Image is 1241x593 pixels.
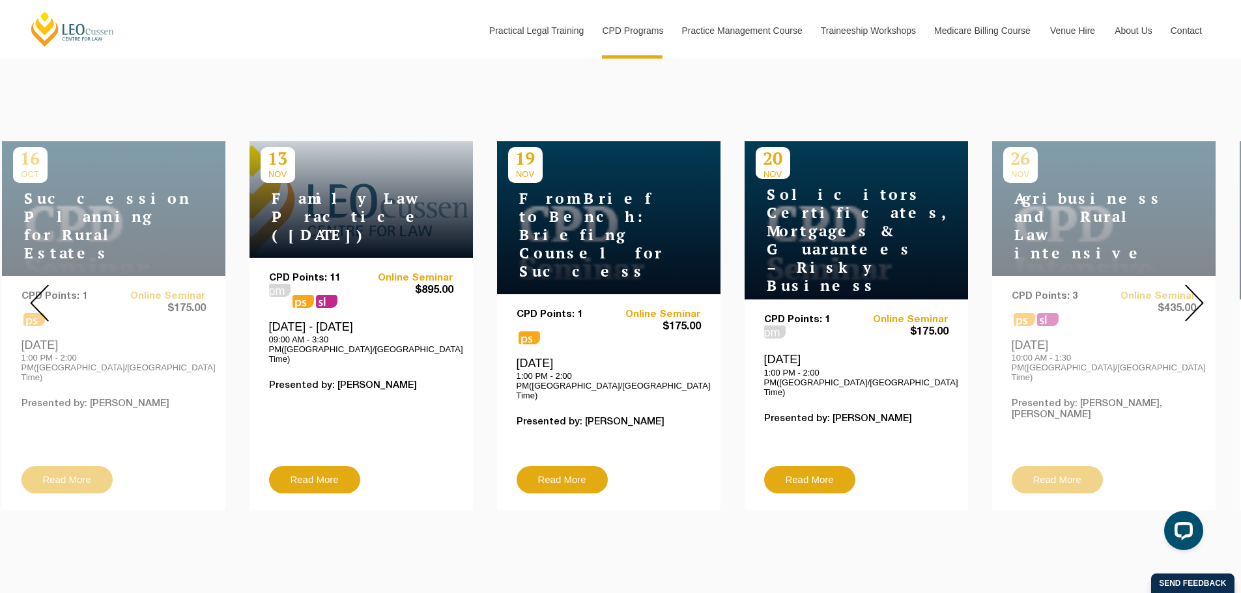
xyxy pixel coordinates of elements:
[764,352,949,396] div: [DATE]
[519,331,540,344] span: ps
[269,273,362,284] p: CPD Points: 11
[261,189,423,244] h4: Family Law Practice ([DATE])
[517,309,609,320] p: CPD Points: 1
[764,325,786,338] span: pm
[30,284,49,322] img: Prev
[517,466,608,493] a: Read More
[608,320,701,334] span: $175.00
[261,169,295,179] span: NOV
[508,147,543,169] p: 19
[361,273,453,284] a: Online Seminar
[508,189,671,281] h4: From Brief to Bench: Briefing Counsel for Success
[517,356,701,400] div: [DATE]
[1154,506,1208,560] iframe: LiveChat chat widget
[856,325,949,339] span: $175.00
[508,169,543,179] span: NOV
[764,413,949,424] p: Presented by: [PERSON_NAME]
[517,417,701,428] p: Presented by: [PERSON_NAME]
[592,3,672,59] a: CPD Programs
[672,3,811,59] a: Practice Management Course
[764,368,949,397] p: 1:00 PM - 2:00 PM([GEOGRAPHIC_DATA]/[GEOGRAPHIC_DATA] Time)
[269,284,291,297] span: pm
[756,147,790,169] p: 20
[1105,3,1161,59] a: About Us
[517,371,701,400] p: 1:00 PM - 2:00 PM([GEOGRAPHIC_DATA]/[GEOGRAPHIC_DATA] Time)
[269,335,453,364] p: 09:00 AM - 3:30 PM([GEOGRAPHIC_DATA]/[GEOGRAPHIC_DATA] Time)
[1040,3,1105,59] a: Venue Hire
[269,466,360,493] a: Read More
[764,314,857,325] p: CPD Points: 1
[1161,3,1212,59] a: Contact
[608,309,701,320] a: Online Seminar
[924,3,1040,59] a: Medicare Billing Course
[1185,284,1204,322] img: Next
[361,284,453,297] span: $895.00
[316,295,337,308] span: sl
[756,169,790,179] span: NOV
[756,186,919,295] h4: Solicitors Certificates, Mortgages & Guarantees – Risky Business
[479,3,593,59] a: Practical Legal Training
[292,295,314,308] span: ps
[764,466,855,493] a: Read More
[269,380,453,391] p: Presented by: [PERSON_NAME]
[269,320,453,364] div: [DATE] - [DATE]
[261,147,295,169] p: 13
[856,314,949,325] a: Online Seminar
[811,3,924,59] a: Traineeship Workshops
[29,10,116,48] a: [PERSON_NAME] Centre for Law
